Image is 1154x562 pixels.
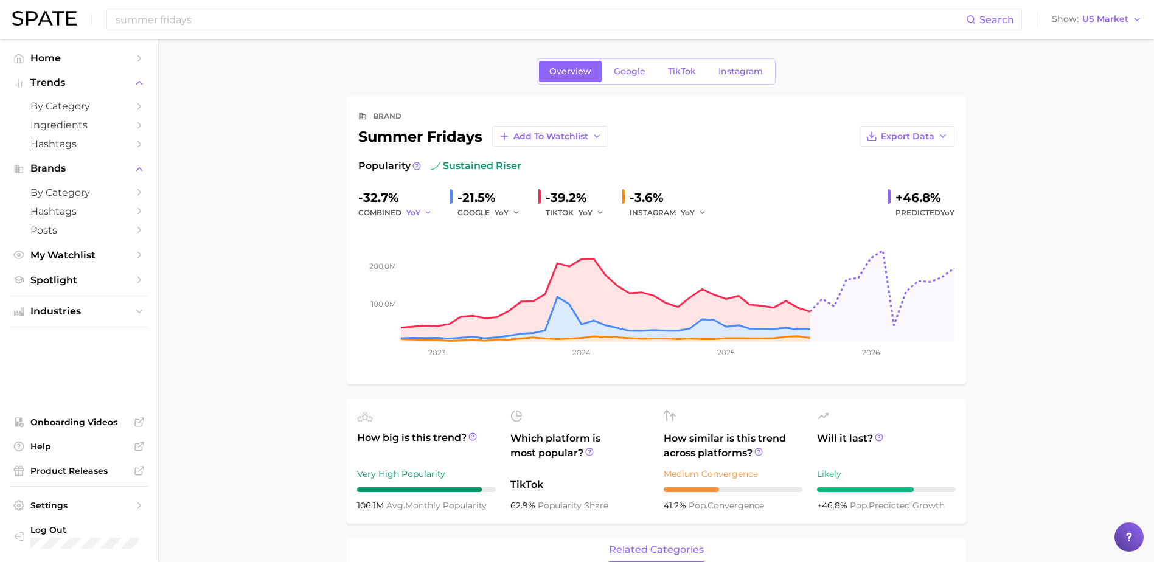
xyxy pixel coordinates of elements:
[30,206,128,217] span: Hashtags
[513,131,588,142] span: Add to Watchlist
[10,302,148,321] button: Industries
[850,500,945,511] span: predicted growth
[495,206,521,220] button: YoY
[358,126,608,147] div: summer fridays
[431,159,521,173] span: sustained riser
[386,500,487,511] span: monthly popularity
[12,11,77,26] img: SPATE
[664,431,802,460] span: How similar is this trend across platforms?
[30,77,128,88] span: Trends
[373,109,401,123] div: brand
[668,66,696,77] span: TikTok
[510,500,538,511] span: 62.9%
[10,437,148,456] a: Help
[817,500,850,511] span: +46.8%
[609,544,704,555] span: related categories
[689,500,707,511] abbr: popularity index
[1049,12,1145,27] button: ShowUS Market
[603,61,656,82] a: Google
[895,206,954,220] span: Predicted
[457,188,529,207] div: -21.5%
[10,49,148,68] a: Home
[630,188,715,207] div: -3.6%
[630,206,715,220] div: INSTAGRAM
[30,274,128,286] span: Spotlight
[492,126,608,147] button: Add to Watchlist
[658,61,706,82] a: TikTok
[10,183,148,202] a: by Category
[10,271,148,290] a: Spotlight
[979,14,1014,26] span: Search
[386,500,405,511] abbr: average
[358,159,411,173] span: Popularity
[30,224,128,236] span: Posts
[681,207,695,218] span: YoY
[30,138,128,150] span: Hashtags
[10,221,148,240] a: Posts
[817,431,956,460] span: Will it last?
[850,500,869,511] abbr: popularity index
[539,61,602,82] a: Overview
[30,465,128,476] span: Product Releases
[664,467,802,481] div: Medium Convergence
[357,431,496,460] span: How big is this trend?
[357,467,496,481] div: Very High Popularity
[860,126,954,147] button: Export Data
[817,467,956,481] div: Likely
[549,66,591,77] span: Overview
[10,134,148,153] a: Hashtags
[817,487,956,492] div: 7 / 10
[30,100,128,112] span: by Category
[30,417,128,428] span: Onboarding Videos
[10,246,148,265] a: My Watchlist
[10,116,148,134] a: Ingredients
[861,348,879,357] tspan: 2026
[546,188,613,207] div: -39.2%
[664,500,689,511] span: 41.2%
[10,521,148,552] a: Log out. Currently logged in with e-mail SLong@ulta.com.
[30,524,139,535] span: Log Out
[10,462,148,480] a: Product Releases
[495,207,509,218] span: YoY
[579,206,605,220] button: YoY
[538,500,608,511] span: popularity share
[1082,16,1128,23] span: US Market
[457,206,529,220] div: GOOGLE
[406,207,420,218] span: YoY
[10,202,148,221] a: Hashtags
[431,161,440,171] img: sustained riser
[681,206,707,220] button: YoY
[881,131,934,142] span: Export Data
[717,348,735,357] tspan: 2025
[428,348,446,357] tspan: 2023
[30,500,128,511] span: Settings
[572,348,591,357] tspan: 2024
[708,61,773,82] a: Instagram
[406,206,433,220] button: YoY
[30,249,128,261] span: My Watchlist
[30,441,128,452] span: Help
[30,306,128,317] span: Industries
[546,206,613,220] div: TIKTOK
[718,66,763,77] span: Instagram
[357,500,386,511] span: 106.1m
[30,187,128,198] span: by Category
[689,500,764,511] span: convergence
[664,487,802,492] div: 4 / 10
[510,477,649,492] span: TikTok
[30,163,128,174] span: Brands
[358,188,440,207] div: -32.7%
[940,208,954,217] span: YoY
[10,496,148,515] a: Settings
[579,207,593,218] span: YoY
[895,188,954,207] div: +46.8%
[30,119,128,131] span: Ingredients
[357,487,496,492] div: 9 / 10
[358,206,440,220] div: combined
[10,413,148,431] a: Onboarding Videos
[10,159,148,178] button: Brands
[614,66,645,77] span: Google
[10,74,148,92] button: Trends
[1052,16,1079,23] span: Show
[510,431,649,471] span: Which platform is most popular?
